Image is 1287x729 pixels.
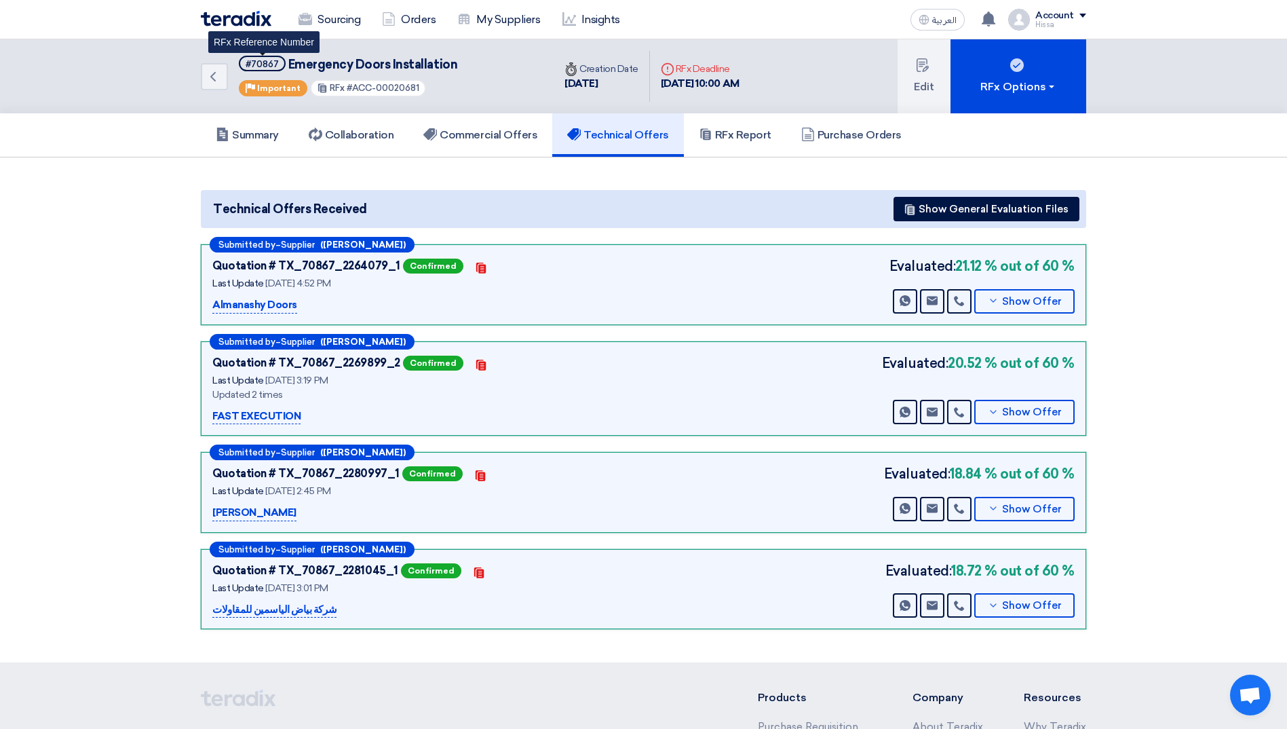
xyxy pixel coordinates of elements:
[913,690,983,706] li: Company
[950,464,1075,484] b: 18.84 % out of 60 %
[950,39,1086,113] button: RFx Options
[567,128,668,142] h5: Technical Offers
[1024,690,1086,706] li: Resources
[212,409,301,425] p: FAST EXECUTION
[265,485,330,497] span: [DATE] 2:45 PM
[1008,9,1030,31] img: profile_test.png
[212,278,264,289] span: Last Update
[446,5,551,35] a: My Suppliers
[210,334,415,350] div: –
[212,563,398,579] div: Quotation # TX_70867_2281045_1
[309,128,394,142] h5: Collaboration
[661,62,739,76] div: RFx Deadline
[212,258,400,274] div: Quotation # TX_70867_2264079_1
[932,16,957,25] span: العربية
[1002,601,1062,611] span: Show Offer
[403,259,463,274] span: Confirmed
[213,200,367,219] span: Technical Offers Received
[1035,21,1086,29] div: Hissa
[281,545,315,554] span: Supplier
[212,505,296,521] p: [PERSON_NAME]
[288,57,458,72] span: Emergency Doors Installation
[974,497,1075,521] button: Show Offer
[210,542,415,557] div: –
[898,39,950,113] button: Edit
[218,240,275,249] span: Submitted by
[1002,407,1062,417] span: Show Offer
[320,545,406,554] b: ([PERSON_NAME])
[239,56,457,73] h5: Emergency Doors Installation
[403,356,463,371] span: Confirmed
[212,485,264,497] span: Last Update
[212,602,337,618] p: شركة بياض الياسمين للمقاولات
[1002,504,1062,515] span: Show Offer
[212,355,400,371] div: Quotation # TX_70867_2269899_2
[885,561,1075,581] div: Evaluated:
[423,128,537,142] h5: Commercial Offers
[684,113,786,157] a: RFx Report
[257,83,301,93] span: Important
[288,5,371,35] a: Sourcing
[212,375,264,386] span: Last Update
[980,79,1057,95] div: RFx Options
[212,466,400,482] div: Quotation # TX_70867_2280997_1
[564,62,638,76] div: Creation Date
[951,561,1075,581] b: 18.72 % out of 60 %
[218,545,275,554] span: Submitted by
[401,563,461,578] span: Confirmed
[212,297,297,314] p: Almanashy Doors
[699,128,771,142] h5: RFx Report
[564,76,638,92] div: [DATE]
[371,5,446,35] a: Orders
[246,60,279,69] div: #70867
[661,76,739,92] div: [DATE] 10:00 AM
[889,256,1075,276] div: Evaluated:
[218,337,275,346] span: Submitted by
[552,5,631,35] a: Insights
[1230,675,1271,715] div: Open chat
[320,337,406,346] b: ([PERSON_NAME])
[208,31,320,53] div: RFx Reference Number
[948,353,1075,373] b: 20.52 % out of 60 %
[801,128,902,142] h5: Purchase Orders
[894,197,1079,221] button: Show General Evaluation Files
[758,690,872,706] li: Products
[786,113,917,157] a: Purchase Orders
[974,400,1075,424] button: Show Offer
[330,83,345,93] span: RFx
[974,289,1075,314] button: Show Offer
[265,278,330,289] span: [DATE] 4:52 PM
[201,11,271,26] img: Teradix logo
[910,9,965,31] button: العربية
[347,83,419,93] span: #ACC-00020681
[281,448,315,457] span: Supplier
[882,353,1075,373] div: Evaluated:
[402,466,463,481] span: Confirmed
[210,445,415,460] div: –
[265,375,328,386] span: [DATE] 3:19 PM
[210,237,415,253] div: –
[884,464,1075,484] div: Evaluated:
[216,128,279,142] h5: Summary
[218,448,275,457] span: Submitted by
[320,240,406,249] b: ([PERSON_NAME])
[1035,10,1074,22] div: Account
[408,113,552,157] a: Commercial Offers
[212,582,264,594] span: Last Update
[1002,297,1062,307] span: Show Offer
[974,593,1075,618] button: Show Offer
[320,448,406,457] b: ([PERSON_NAME])
[294,113,409,157] a: Collaboration
[281,337,315,346] span: Supplier
[955,256,1075,276] b: 21.12 % out of 60 %
[552,113,683,157] a: Technical Offers
[281,240,315,249] span: Supplier
[212,388,552,402] div: Updated 2 times
[201,113,294,157] a: Summary
[265,582,328,594] span: [DATE] 3:01 PM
